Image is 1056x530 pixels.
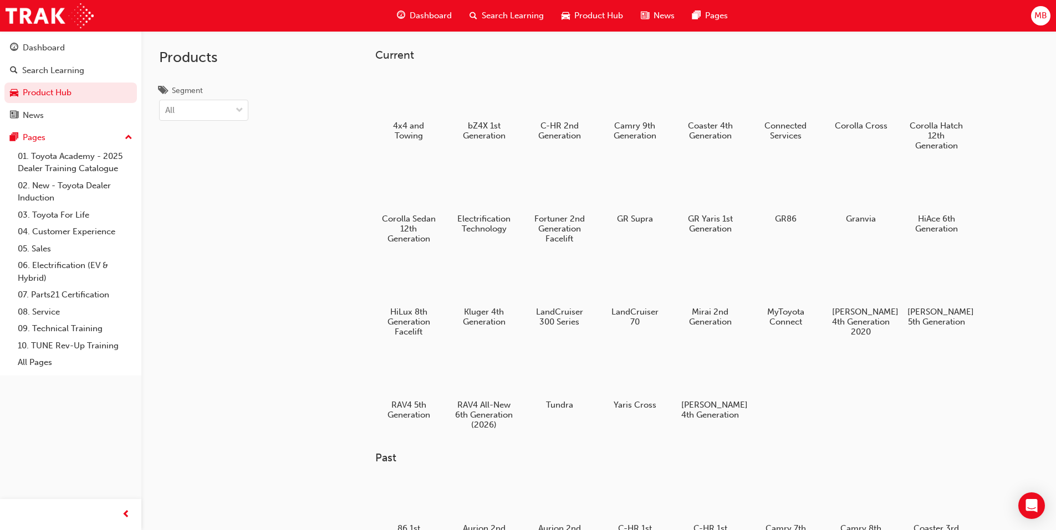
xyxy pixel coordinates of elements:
[125,131,132,145] span: up-icon
[10,111,18,121] span: news-icon
[380,121,438,141] h5: 4x4 and Towing
[828,163,894,228] a: Granvia
[10,133,18,143] span: pages-icon
[903,256,970,331] a: [PERSON_NAME] 5th Generation
[451,163,517,238] a: Electrification Technology
[13,223,137,240] a: 04. Customer Experience
[451,349,517,434] a: RAV4 All-New 6th Generation (2026)
[375,451,1005,464] h3: Past
[13,303,137,321] a: 08. Service
[681,307,739,327] h5: Mirai 2nd Generation
[165,104,175,117] div: All
[654,9,675,22] span: News
[375,49,1005,61] h3: Current
[601,70,668,145] a: Camry 9th Generation
[526,70,593,145] a: C-HR 2nd Generation
[451,256,517,331] a: Kluger 4th Generation
[4,38,137,58] a: Dashboard
[526,163,593,248] a: Fortuner 2nd Generation Facelift
[10,88,18,98] span: car-icon
[172,85,203,96] div: Segment
[828,70,894,135] a: Corolla Cross
[683,4,737,27] a: pages-iconPages
[530,307,589,327] h5: LandCruiser 300 Series
[677,349,743,424] a: [PERSON_NAME] 4th Generation
[4,35,137,127] button: DashboardSearch LearningProduct HubNews
[23,109,44,122] div: News
[461,4,553,27] a: search-iconSearch Learning
[22,64,84,77] div: Search Learning
[13,207,137,224] a: 03. Toyota For Life
[832,121,890,131] h5: Corolla Cross
[562,9,570,23] span: car-icon
[13,354,137,371] a: All Pages
[10,66,18,76] span: search-icon
[681,400,739,420] h5: [PERSON_NAME] 4th Generation
[455,121,513,141] h5: bZ4X 1st Generation
[23,131,45,144] div: Pages
[903,163,970,238] a: HiAce 6th Generation
[530,214,589,244] h5: Fortuner 2nd Generation Facelift
[375,349,442,424] a: RAV4 5th Generation
[13,337,137,354] a: 10. TUNE Rev-Up Training
[13,240,137,258] a: 05. Sales
[832,307,890,337] h5: [PERSON_NAME] 4th Generation 2020
[10,43,18,53] span: guage-icon
[632,4,683,27] a: news-iconNews
[692,9,701,23] span: pages-icon
[380,214,438,244] h5: Corolla Sedan 12th Generation
[641,9,649,23] span: news-icon
[757,121,815,141] h5: Connected Services
[388,4,461,27] a: guage-iconDashboard
[574,9,623,22] span: Product Hub
[23,42,65,54] div: Dashboard
[757,307,815,327] h5: MyToyota Connect
[530,400,589,410] h5: Tundra
[530,121,589,141] h5: C-HR 2nd Generation
[606,307,664,327] h5: LandCruiser 70
[606,121,664,141] h5: Camry 9th Generation
[907,121,966,151] h5: Corolla Hatch 12th Generation
[907,214,966,234] h5: HiAce 6th Generation
[380,307,438,337] h5: HiLux 8th Generation Facelift
[1018,492,1045,519] div: Open Intercom Messenger
[13,320,137,337] a: 09. Technical Training
[470,9,477,23] span: search-icon
[757,214,815,224] h5: GR86
[375,256,442,341] a: HiLux 8th Generation Facelift
[752,256,819,331] a: MyToyota Connect
[236,104,243,118] span: down-icon
[752,163,819,228] a: GR86
[13,257,137,286] a: 06. Electrification (EV & Hybrid)
[13,286,137,303] a: 07. Parts21 Certification
[455,214,513,234] h5: Electrification Technology
[606,214,664,224] h5: GR Supra
[526,349,593,414] a: Tundra
[482,9,544,22] span: Search Learning
[705,9,728,22] span: Pages
[375,70,442,145] a: 4x4 and Towing
[606,400,664,410] h5: Yaris Cross
[681,121,739,141] h5: Coaster 4th Generation
[13,148,137,177] a: 01. Toyota Academy - 2025 Dealer Training Catalogue
[1034,9,1047,22] span: MB
[397,9,405,23] span: guage-icon
[752,70,819,145] a: Connected Services
[601,349,668,414] a: Yaris Cross
[903,70,970,155] a: Corolla Hatch 12th Generation
[375,163,442,248] a: Corolla Sedan 12th Generation
[6,3,94,28] img: Trak
[13,177,137,207] a: 02. New - Toyota Dealer Induction
[677,70,743,145] a: Coaster 4th Generation
[4,105,137,126] a: News
[601,163,668,228] a: GR Supra
[455,307,513,327] h5: Kluger 4th Generation
[553,4,632,27] a: car-iconProduct Hub
[4,83,137,103] a: Product Hub
[832,214,890,224] h5: Granvia
[455,400,513,430] h5: RAV4 All-New 6th Generation (2026)
[677,256,743,331] a: Mirai 2nd Generation
[828,256,894,341] a: [PERSON_NAME] 4th Generation 2020
[681,214,739,234] h5: GR Yaris 1st Generation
